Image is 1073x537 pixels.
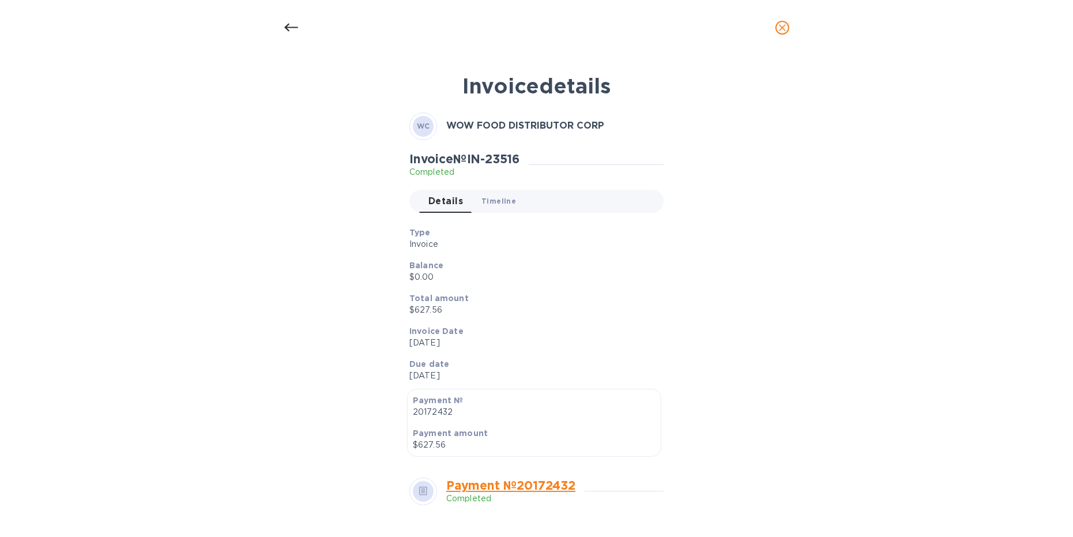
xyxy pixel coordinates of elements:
[409,359,449,369] b: Due date
[409,166,519,178] p: Completed
[428,193,463,209] span: Details
[409,228,431,237] b: Type
[409,261,443,270] b: Balance
[409,304,654,316] p: $627.56
[769,14,796,42] button: close
[409,271,654,283] p: $0.00
[413,396,463,405] b: Payment №
[413,406,656,418] p: 20172432
[446,120,604,131] b: WOW FOOD DISTRIBUTOR CORP
[446,478,575,493] a: Payment № 20172432
[409,294,469,303] b: Total amount
[481,195,516,207] span: Timeline
[409,152,519,166] h2: Invoice № IN-23516
[409,238,654,250] p: Invoice
[413,439,656,451] p: $627.56
[462,73,611,99] b: Invoice details
[409,370,654,382] p: [DATE]
[409,326,464,336] b: Invoice Date
[409,337,654,349] p: [DATE]
[446,493,575,505] p: Completed
[413,429,488,438] b: Payment amount
[417,122,430,130] b: WC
